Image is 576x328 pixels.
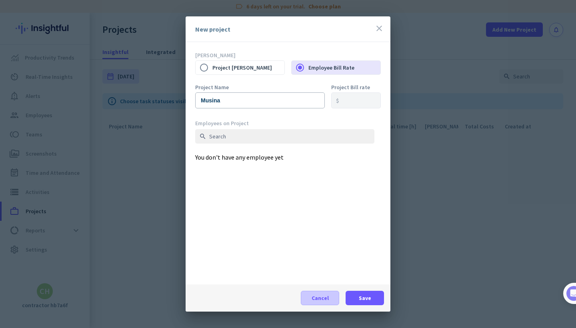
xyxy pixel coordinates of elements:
[336,98,339,103] div: $
[331,84,381,90] label: Project Bill rate
[212,59,284,76] label: Project [PERSON_NAME]
[359,294,371,302] span: Save
[308,59,380,76] label: Employee Bill Rate
[195,92,325,108] input: Enter project name
[374,24,384,33] i: close
[195,120,381,284] div: You don't have any employee yet
[195,84,325,90] label: Project Name
[199,133,206,140] i: search
[301,291,339,305] button: Cancel
[312,294,329,302] span: Cancel
[195,120,374,127] div: Employees on Project
[195,26,230,32] div: New project
[195,52,381,59] p: [PERSON_NAME]
[346,291,384,305] button: Save
[195,129,374,144] input: Search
